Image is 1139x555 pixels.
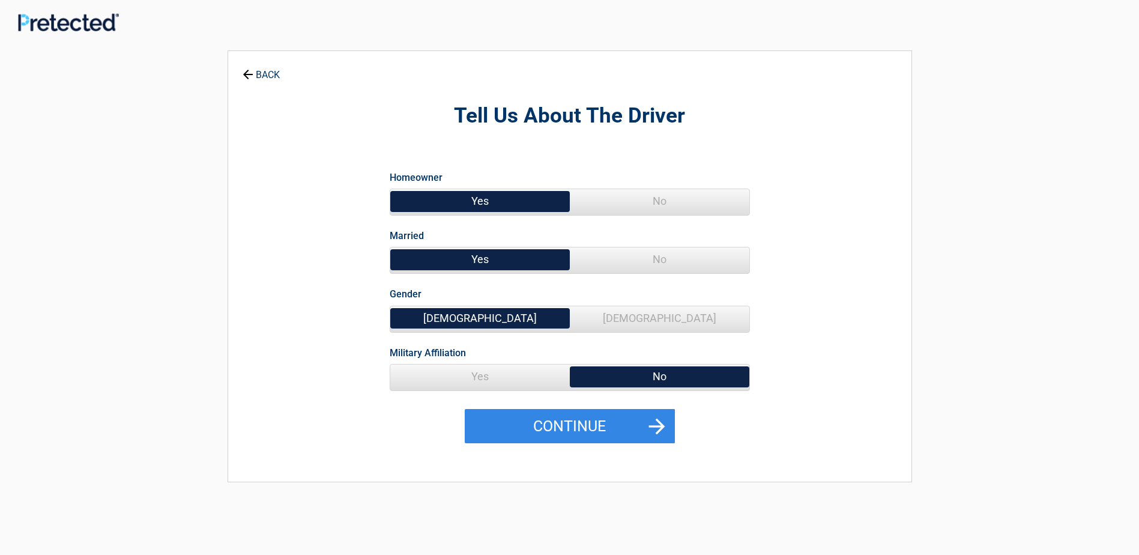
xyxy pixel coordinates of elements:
span: No [570,247,749,271]
label: Married [390,228,424,244]
label: Gender [390,286,421,302]
span: [DEMOGRAPHIC_DATA] [390,306,570,330]
label: Homeowner [390,169,443,186]
span: Yes [390,365,570,389]
span: [DEMOGRAPHIC_DATA] [570,306,749,330]
h2: Tell Us About The Driver [294,102,845,130]
label: Military Affiliation [390,345,466,361]
span: Yes [390,247,570,271]
span: No [570,189,749,213]
a: BACK [240,59,282,80]
button: Continue [465,409,675,444]
span: No [570,365,749,389]
img: Main Logo [18,13,119,31]
span: Yes [390,189,570,213]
